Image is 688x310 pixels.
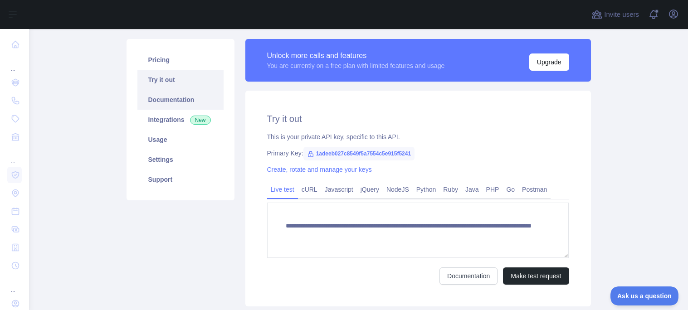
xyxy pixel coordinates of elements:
button: Invite users [590,7,641,22]
div: This is your private API key, specific to this API. [267,132,569,141]
a: PHP [483,182,503,197]
div: Primary Key: [267,149,569,158]
a: Try it out [137,70,224,90]
h2: Try it out [267,112,569,125]
span: New [190,116,211,125]
a: Ruby [439,182,462,197]
a: Integrations New [137,110,224,130]
div: ... [7,54,22,73]
div: You are currently on a free plan with limited features and usage [267,61,445,70]
a: Settings [137,150,224,170]
a: jQuery [357,182,383,197]
a: Javascript [321,182,357,197]
a: Live test [267,182,298,197]
a: NodeJS [383,182,413,197]
a: Support [137,170,224,189]
a: Go [503,182,518,197]
a: Postman [518,182,551,197]
a: Pricing [137,50,224,70]
button: Make test request [503,267,569,285]
a: Python [413,182,440,197]
div: ... [7,276,22,294]
div: ... [7,147,22,165]
a: Create, rotate and manage your keys [267,166,372,173]
a: Documentation [137,90,224,110]
a: Usage [137,130,224,150]
a: Java [462,182,483,197]
div: Unlock more calls and features [267,50,445,61]
a: cURL [298,182,321,197]
button: Upgrade [529,53,569,71]
span: 1adeeb027c8549f5a7554c5e915f5241 [303,147,415,160]
iframe: Toggle Customer Support [610,286,679,305]
a: Documentation [439,267,498,285]
span: Invite users [604,10,639,20]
